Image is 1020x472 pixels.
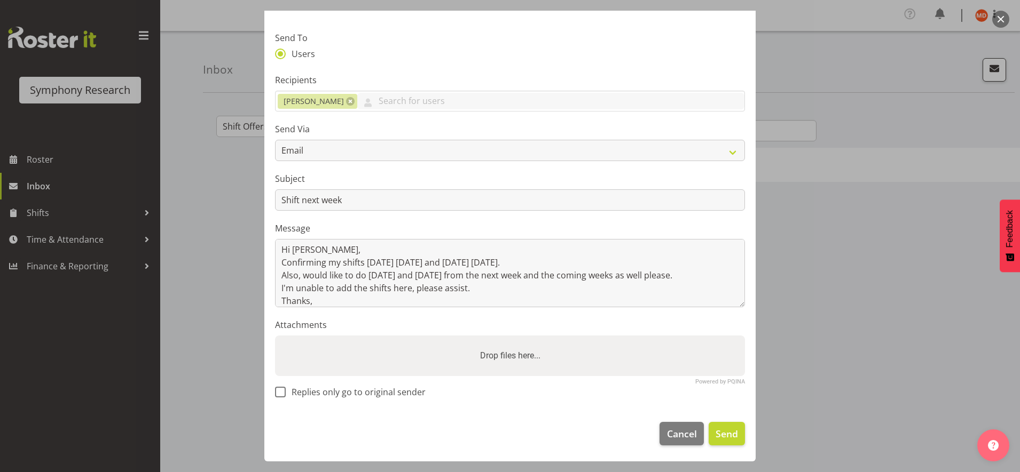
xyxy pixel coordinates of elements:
span: Send [716,427,738,441]
label: Subject [275,172,745,185]
label: Recipients [275,74,745,86]
span: Cancel [667,427,697,441]
a: Powered by PQINA [695,379,745,384]
button: Cancel [660,422,703,445]
label: Send To [275,31,745,44]
span: Feedback [1005,210,1015,247]
button: Feedback - Show survey [1000,199,1020,272]
label: Drop files here... [476,345,545,366]
input: Subject [275,189,745,211]
span: [PERSON_NAME] [284,95,344,107]
label: Message [275,222,745,235]
button: Send [709,422,745,445]
input: Search for users [357,93,744,109]
span: Users [286,49,315,59]
label: Attachments [275,318,745,331]
label: Send Via [275,123,745,135]
img: help-xxl-2.png [988,440,999,451]
span: Replies only go to original sender [286,387,426,397]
